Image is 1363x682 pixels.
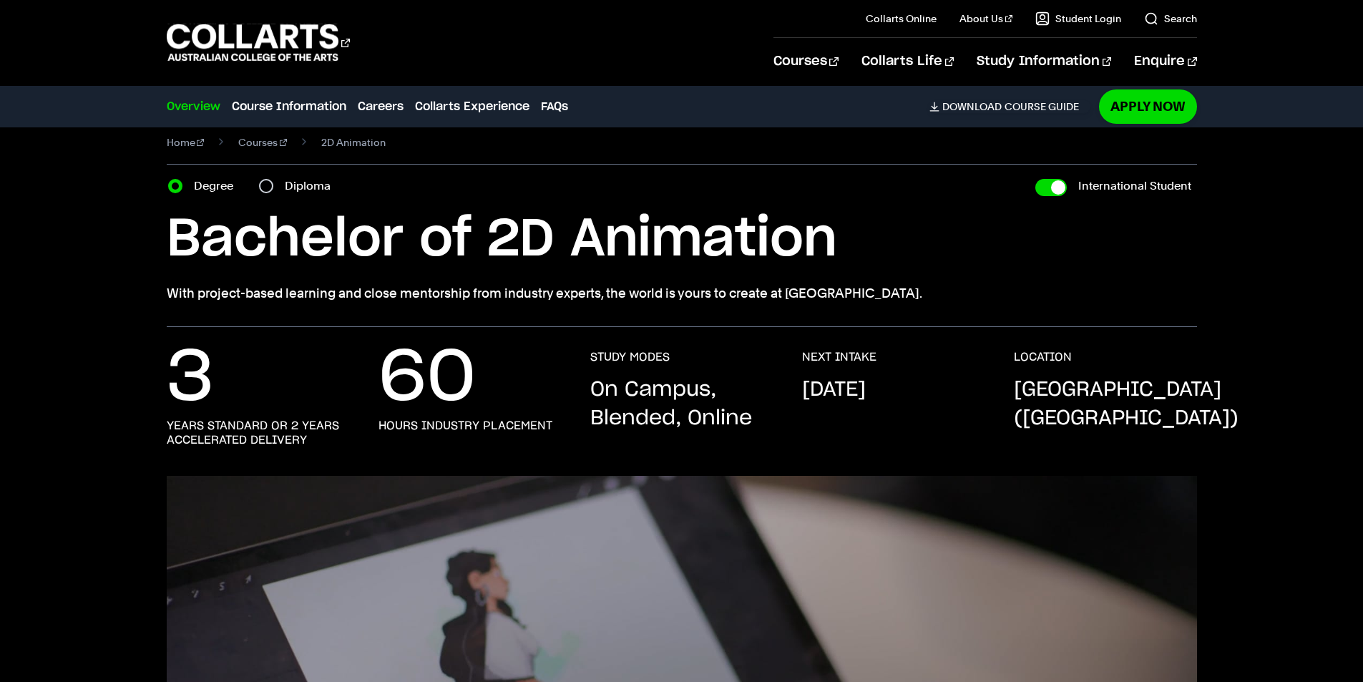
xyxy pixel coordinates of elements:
a: Course Information [232,98,346,115]
a: Collarts Online [866,11,937,26]
h3: years standard or 2 years accelerated delivery [167,419,350,447]
a: Careers [358,98,404,115]
a: DownloadCourse Guide [929,100,1090,113]
span: Download [942,100,1002,113]
a: Student Login [1035,11,1121,26]
a: Home [167,132,205,152]
a: Overview [167,98,220,115]
h3: STUDY MODES [590,350,670,364]
a: Apply Now [1099,89,1197,123]
h1: Bachelor of 2D Animation [167,208,1197,272]
p: On Campus, Blended, Online [590,376,773,433]
a: Collarts Experience [415,98,529,115]
span: 2D Animation [321,132,386,152]
p: 3 [167,350,214,407]
label: Diploma [285,176,339,196]
p: With project-based learning and close mentorship from industry experts, the world is yours to cre... [167,283,1197,303]
h3: LOCATION [1014,350,1072,364]
p: [GEOGRAPHIC_DATA] ([GEOGRAPHIC_DATA]) [1014,376,1239,433]
a: Collarts Life [861,38,954,85]
a: Search [1144,11,1197,26]
label: International Student [1078,176,1191,196]
p: 60 [378,350,476,407]
a: Enquire [1134,38,1196,85]
a: Courses [773,38,839,85]
div: Go to homepage [167,22,350,63]
a: About Us [959,11,1012,26]
h3: NEXT INTAKE [802,350,876,364]
label: Degree [194,176,242,196]
a: FAQs [541,98,568,115]
h3: hours industry placement [378,419,552,433]
p: [DATE] [802,376,866,404]
a: Study Information [977,38,1111,85]
a: Courses [238,132,287,152]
